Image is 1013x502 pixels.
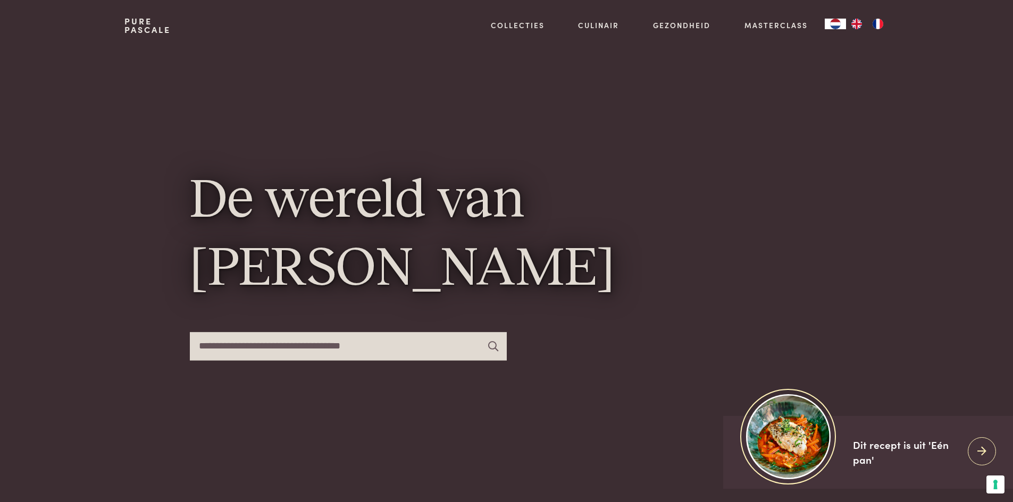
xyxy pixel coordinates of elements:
[986,475,1004,494] button: Uw voorkeuren voor toestemming voor trackingtechnologieën
[746,394,831,479] img: https://admin.purepascale.com/wp-content/uploads/2025/08/home_recept_link.jpg
[491,20,545,31] a: Collecties
[578,20,619,31] a: Culinair
[723,416,1013,489] a: https://admin.purepascale.com/wp-content/uploads/2025/08/home_recept_link.jpg Dit recept is uit '...
[825,19,846,29] div: Language
[825,19,846,29] a: NL
[853,437,959,467] div: Dit recept is uit 'Eén pan'
[846,19,889,29] ul: Language list
[190,168,824,304] h1: De wereld van [PERSON_NAME]
[653,20,710,31] a: Gezondheid
[846,19,867,29] a: EN
[744,20,808,31] a: Masterclass
[825,19,889,29] aside: Language selected: Nederlands
[867,19,889,29] a: FR
[124,17,171,34] a: PurePascale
